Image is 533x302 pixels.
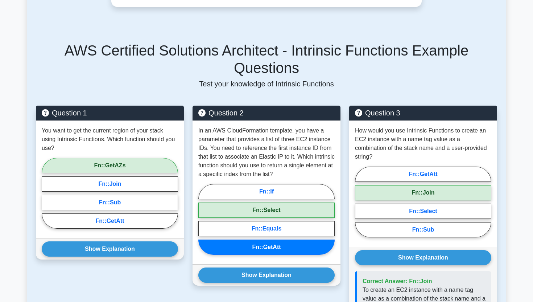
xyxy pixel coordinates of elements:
label: Fn::GetAZs [42,158,178,173]
button: Show Explanation [198,268,335,283]
h5: Question 1 [42,109,178,117]
label: Fn::Select [198,203,335,218]
label: Fn::Join [42,176,178,192]
p: In an AWS CloudFormation template, you have a parameter that provides a list of three EC2 instanc... [198,126,335,179]
label: Fn::Equals [198,221,335,236]
h5: Question 2 [198,109,335,117]
p: You want to get the current region of your stack using Intrinsic Functions. Which function should... [42,126,178,152]
h5: AWS Certified Solutions Architect - Intrinsic Functions Example Questions [36,42,497,77]
span: Correct Answer: Fn::Join [363,278,432,284]
button: Show Explanation [355,250,491,265]
label: Fn::GetAtt [198,240,335,255]
p: How would you use Intrinsic Functions to create an EC2 instance with a name tag value as a combin... [355,126,491,161]
label: Fn::Sub [42,195,178,210]
h5: Question 3 [355,109,491,117]
p: Test your knowledge of Intrinsic Functions [36,79,497,88]
label: Fn::GetAtt [355,167,491,182]
label: Fn::GetAtt [42,213,178,229]
label: Fn::If [198,184,335,199]
label: Fn::Select [355,204,491,219]
label: Fn::Join [355,185,491,200]
label: Fn::Sub [355,222,491,237]
button: Show Explanation [42,241,178,257]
